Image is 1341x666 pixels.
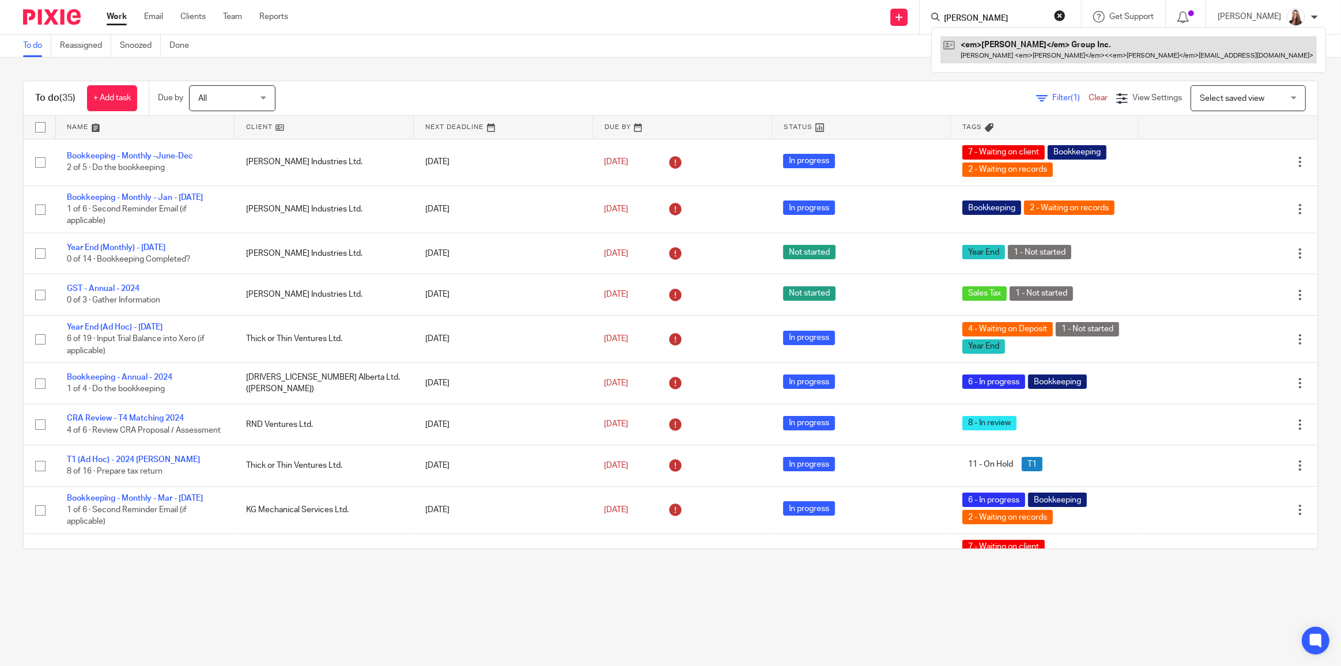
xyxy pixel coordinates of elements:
span: [DATE] [604,379,628,387]
span: Bookkeeping [1028,493,1087,507]
span: Not started [783,286,836,301]
span: [DATE] [604,421,628,429]
td: [PERSON_NAME] Industries Ltd. [235,139,414,186]
span: 0 of 3 · Gather Information [67,297,160,305]
td: KG Mechanical Services Ltd. [235,486,414,533]
span: Bookkeeping [1048,145,1106,160]
span: Sales Tax [962,286,1007,301]
span: In progress [783,416,835,430]
a: Bookkeeping - Monthly - Mar - [DATE] [67,494,203,502]
td: [DATE] [414,233,593,274]
span: 1 - Not started [1010,286,1073,301]
span: 2 - Waiting on records [962,162,1053,177]
button: Clear [1054,10,1066,21]
span: Year End [962,245,1005,259]
span: Bookkeeping [1028,374,1087,389]
a: T1 (Ad Hoc) - 2024 [PERSON_NAME] [67,456,200,464]
td: [DATE] [414,139,593,186]
a: + Add task [87,85,137,111]
td: [DRIVERS_LICENSE_NUMBER] Alberta Ltd. ([PERSON_NAME]) [235,363,414,404]
span: [DATE] [604,249,628,258]
span: (35) [59,93,75,103]
span: [DATE] [604,506,628,514]
td: [PERSON_NAME] Industries Ltd. [235,233,414,274]
a: To do [23,35,51,57]
span: [DATE] [604,290,628,298]
span: 1 - Not started [1008,245,1071,259]
a: Email [144,11,163,22]
a: Team [223,11,242,22]
span: Get Support [1109,13,1154,21]
span: [DATE] [604,335,628,343]
td: Thick or Thin Ventures Ltd. [235,315,414,362]
span: 6 of 19 · Input Trial Balance into Xero (if applicable) [67,335,205,355]
a: Bookkeeping - Monthly -June-Dec [67,152,193,160]
td: [DATE] [414,404,593,445]
a: Year End (Monthly) - [DATE] [67,244,165,252]
a: Clients [180,11,206,22]
span: In progress [783,200,835,215]
a: Work [107,11,127,22]
span: 1 of 6 · Second Reminder Email (if applicable) [67,506,187,526]
span: In progress [783,501,835,516]
span: 0 of 14 · Bookkeeping Completed? [67,255,190,263]
td: [DATE] [414,486,593,533]
span: [DATE] [604,205,628,213]
a: Bookkeeping - Annual - 2024 [67,373,172,381]
a: Year End (Ad Hoc) - [DATE] [67,323,163,331]
img: Pixie [23,9,81,25]
a: Clear [1089,94,1108,102]
span: Year End [962,339,1005,354]
span: T1 [1022,457,1042,471]
a: Reassigned [60,35,111,57]
span: (1) [1071,94,1080,102]
span: 2 - Waiting on records [962,510,1053,524]
a: Done [169,35,198,57]
td: KG Mechanical Services Ltd. [235,534,414,598]
span: 6 - In progress [962,493,1025,507]
span: In progress [783,154,835,168]
span: 1 of 4 · Do the bookkeeping [67,385,165,393]
td: [DATE] [414,315,593,362]
td: [DATE] [414,445,593,486]
span: [DATE] [604,158,628,166]
span: [DATE] [604,461,628,470]
span: In progress [783,331,835,345]
span: All [198,94,207,103]
span: 7 - Waiting on client [962,540,1045,554]
span: 4 of 6 · Review CRA Proposal / Assessment [67,426,221,434]
span: View Settings [1132,94,1182,102]
td: [DATE] [414,274,593,315]
td: [PERSON_NAME] Industries Ltd. [235,274,414,315]
input: Search [943,14,1047,24]
a: Bookkeeping - Monthly - Jan - [DATE] [67,194,203,202]
td: [DATE] [414,534,593,598]
p: Due by [158,92,183,104]
img: Larissa-headshot-cropped.jpg [1287,8,1305,27]
span: Select saved view [1200,94,1264,103]
span: Tags [962,124,982,130]
span: 2 - Waiting on records [1024,200,1115,215]
span: In progress [783,457,835,471]
span: In progress [783,374,835,389]
a: GST - Annual - 2024 [67,285,139,293]
h1: To do [35,92,75,104]
span: 6 - In progress [962,374,1025,389]
span: 4 - Waiting on Deposit [962,322,1053,336]
td: [DATE] [414,363,593,404]
a: Snoozed [120,35,161,57]
p: [PERSON_NAME] [1218,11,1281,22]
span: 7 - Waiting on client [962,145,1045,160]
span: 1 - Not started [1056,322,1119,336]
span: Bookkeeping [962,200,1021,215]
td: Thick or Thin Ventures Ltd. [235,445,414,486]
td: RND Ventures Ltd. [235,404,414,445]
span: 2 of 5 · Do the bookkeeping [67,164,165,172]
span: 11 - On Hold [962,457,1019,471]
span: 8 of 16 · Prepare tax return [67,467,163,475]
td: [DATE] [414,186,593,233]
a: Reports [259,11,288,22]
a: CRA Review - T4 Matching 2024 [67,414,184,422]
span: 1 of 6 · Second Reminder Email (if applicable) [67,205,187,225]
span: 8 - In review [962,416,1017,430]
